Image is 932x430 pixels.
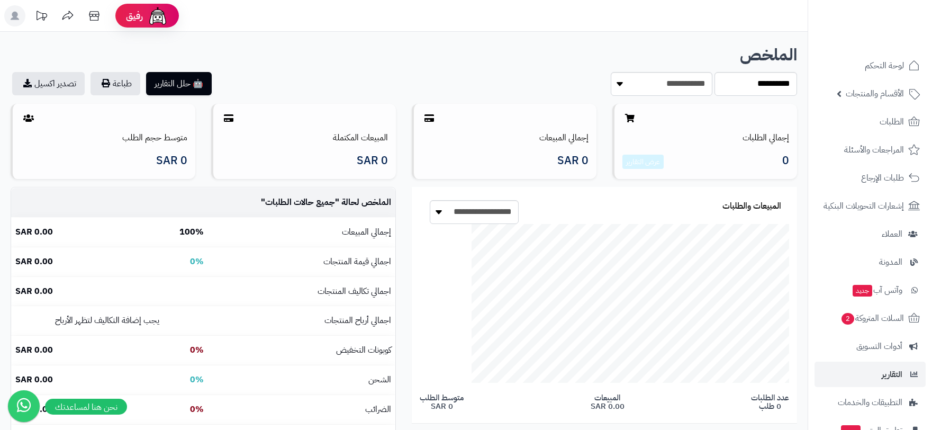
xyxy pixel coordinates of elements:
span: 0 SAR [557,155,589,167]
small: يجب إضافة التكاليف لتظهر الأرباح [55,314,159,327]
b: 0.00 SAR [15,285,53,298]
td: الملخص لحالة " " [208,188,395,217]
a: عرض التقارير [626,156,660,167]
a: العملاء [815,221,926,247]
a: تصدير اكسيل [12,72,85,95]
td: الضرائب [208,395,395,424]
h3: المبيعات والطلبات [722,202,781,211]
span: عدد الطلبات 0 طلب [751,393,789,411]
span: طلبات الإرجاع [861,171,904,185]
a: إشعارات التحويلات البنكية [815,193,926,219]
span: المدونة [879,255,902,270]
a: إجمالي الطلبات [743,131,789,144]
span: 0 SAR [357,155,388,167]
a: تحديثات المنصة [28,5,55,29]
span: التطبيقات والخدمات [838,395,902,410]
span: 2 [841,313,854,325]
a: إجمالي المبيعات [539,131,589,144]
b: 0% [190,373,204,386]
td: كوبونات التخفيض [208,336,395,365]
td: اجمالي قيمة المنتجات [208,247,395,276]
span: المراجعات والأسئلة [844,142,904,157]
span: أدوات التسويق [856,339,902,354]
a: طلبات الإرجاع [815,165,926,191]
a: التطبيقات والخدمات [815,390,926,415]
span: متوسط الطلب 0 SAR [420,393,464,411]
b: 0% [190,255,204,268]
a: أدوات التسويق [815,334,926,359]
button: 🤖 حلل التقارير [146,72,212,95]
span: لوحة التحكم [865,58,904,73]
span: 0 [782,155,789,169]
span: 0 SAR [156,155,187,167]
span: العملاء [882,227,902,241]
a: وآتس آبجديد [815,277,926,303]
a: الطلبات [815,109,926,135]
span: جديد [853,285,872,297]
td: الشحن [208,365,395,395]
b: 0.00 SAR [15,344,53,356]
a: متوسط حجم الطلب [122,131,187,144]
span: الطلبات [880,114,904,129]
span: وآتس آب [852,283,902,298]
b: 0% [190,403,204,416]
b: 100% [179,226,204,238]
td: اجمالي أرباح المنتجات [208,306,395,335]
b: 0.00 SAR [15,373,53,386]
span: المبيعات 0.00 SAR [591,393,625,411]
td: إجمالي المبيعات [208,218,395,247]
a: المدونة [815,249,926,275]
span: رفيق [126,10,143,22]
b: الملخص [740,42,797,67]
a: السلات المتروكة2 [815,306,926,331]
a: المراجعات والأسئلة [815,137,926,163]
span: التقارير [882,367,902,382]
span: الأقسام والمنتجات [846,86,904,101]
b: 0% [190,344,204,356]
a: التقارير [815,362,926,387]
img: ai-face.png [147,5,168,26]
b: 0.00 SAR [15,255,53,268]
a: لوحة التحكم [815,53,926,78]
td: اجمالي تكاليف المنتجات [208,277,395,306]
span: السلات المتروكة [840,311,904,326]
span: إشعارات التحويلات البنكية [824,199,904,213]
a: المبيعات المكتملة [333,131,388,144]
span: جميع حالات الطلبات [265,196,335,209]
button: طباعة [91,72,140,95]
b: 0.00 SAR [15,226,53,238]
